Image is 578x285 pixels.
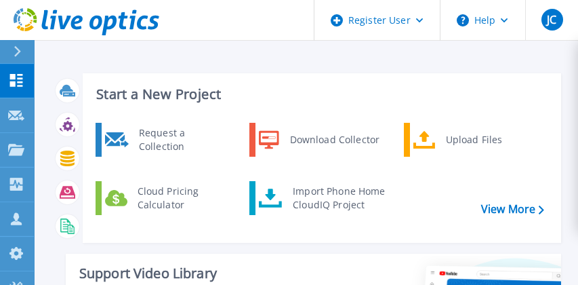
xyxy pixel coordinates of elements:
a: Download Collector [249,123,388,157]
div: Cloud Pricing Calculator [131,185,231,212]
a: Upload Files [404,123,543,157]
div: Request a Collection [132,126,231,153]
div: Support Video Library [79,265,332,282]
div: Upload Files [439,126,539,153]
div: Download Collector [283,126,386,153]
a: Request a Collection [96,123,234,157]
span: JC [547,14,556,25]
div: Import Phone Home CloudIQ Project [286,185,392,212]
h3: Start a New Project [96,87,543,102]
a: View More [481,203,544,216]
a: Cloud Pricing Calculator [96,181,234,215]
